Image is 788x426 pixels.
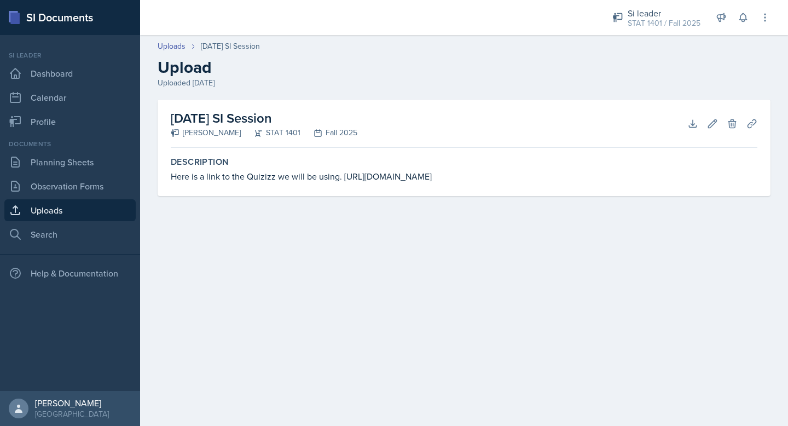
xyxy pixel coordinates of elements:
div: [PERSON_NAME] [171,127,241,139]
div: Documents [4,139,136,149]
label: Description [171,157,757,168]
div: Si leader [628,7,700,20]
a: Calendar [4,87,136,108]
div: Here is a link to the Quizizz we will be using. [URL][DOMAIN_NAME] [171,170,757,183]
a: Dashboard [4,62,136,84]
a: Planning Sheets [4,151,136,173]
a: Observation Forms [4,175,136,197]
a: Search [4,223,136,245]
div: Si leader [4,50,136,60]
div: [GEOGRAPHIC_DATA] [35,408,109,419]
h2: Upload [158,57,770,77]
div: Help & Documentation [4,262,136,284]
div: Fall 2025 [300,127,357,139]
a: Uploads [4,199,136,221]
div: STAT 1401 [241,127,300,139]
div: [PERSON_NAME] [35,398,109,408]
div: [DATE] SI Session [201,41,260,52]
div: STAT 1401 / Fall 2025 [628,18,700,29]
a: Uploads [158,41,186,52]
h2: [DATE] SI Session [171,108,357,128]
a: Profile [4,111,136,133]
div: Uploaded [DATE] [158,77,770,89]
